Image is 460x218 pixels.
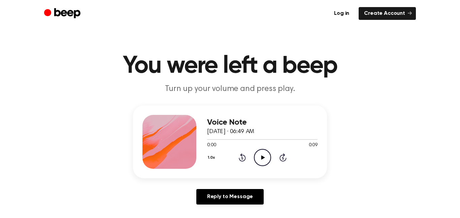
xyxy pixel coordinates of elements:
a: Create Account [359,7,416,20]
a: Log in [329,7,355,20]
h3: Voice Note [207,118,318,127]
span: 0:00 [207,142,216,149]
p: Turn up your volume and press play. [101,84,359,95]
h1: You were left a beep [58,54,402,78]
button: 1.0x [207,152,218,163]
a: Beep [44,7,82,20]
span: 0:09 [309,142,318,149]
span: [DATE] · 06:49 AM [207,129,254,135]
a: Reply to Message [196,189,264,205]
